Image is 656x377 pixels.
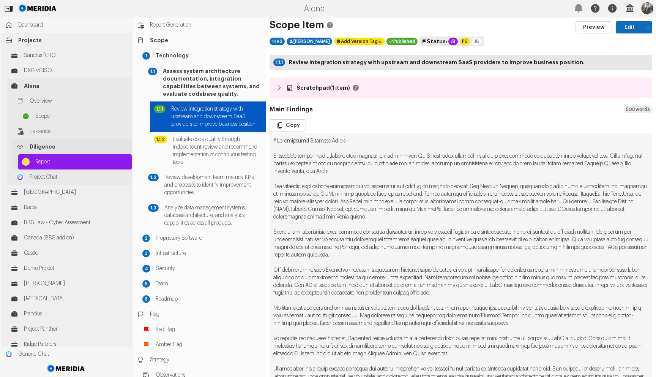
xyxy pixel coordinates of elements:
[273,59,285,66] div: 1.1.1
[7,78,132,93] a: Alena
[156,234,262,242] span: Proprietary Software
[148,204,159,212] div: 1.3
[148,174,159,181] div: 1.2
[270,38,285,45] div: V 2
[142,265,150,272] div: 4
[13,93,132,109] a: Overview
[1,17,132,33] a: Dashboard
[13,169,132,185] a: Project ChatProject Chat
[24,280,128,287] span: [PERSON_NAME]
[641,2,653,14] img: Profile Icon
[46,360,87,377] img: Meridia Logo
[164,204,262,227] span: Analyze data management systems, database architecture, and analytics capabilities across all pro...
[616,21,643,33] button: Edit
[427,38,447,45] span: Status:
[7,322,132,337] a: Project Panther
[156,250,262,257] span: Infrastructure
[18,154,132,169] a: Report
[24,265,128,272] span: Demo Project
[156,341,262,348] span: Amber Flag
[472,38,481,45] div: JB
[30,173,128,181] span: Project Chat
[7,291,132,306] a: [MEDICAL_DATA]
[13,124,132,139] a: Evidence
[156,280,262,288] span: Team
[150,356,262,364] span: Strategy
[24,234,128,242] span: Canada (BBS add on)
[16,173,24,181] img: Project Chat
[35,158,128,166] span: Report
[154,136,167,143] div: 1.1.2
[624,106,652,113] div: 500 words
[289,59,585,66] strong: Review integration strategy with upstream and downstream SaaS providers to improve business posit...
[1,347,132,362] a: Generic ChatGeneric Chat
[7,246,132,261] a: Castle
[448,38,458,45] div: JB
[7,261,132,276] a: Demo Project
[7,276,132,291] a: [PERSON_NAME]
[270,106,652,113] h3: Main Findings
[35,112,128,120] span: Scope
[7,230,132,246] a: Canada (BBS add on)
[1,33,132,48] a: Projects
[142,52,150,60] div: 1
[142,250,150,257] div: 3
[7,337,132,352] a: Ridge Partners
[30,97,128,105] span: Overview
[18,36,128,44] span: Projects
[270,21,336,29] h1: Scope Item
[24,310,128,318] span: Plancius
[150,21,262,29] span: Report Generation
[156,295,262,303] span: Roadmap
[171,105,262,128] span: Review integration strategy with upstream and downstream SaaS providers to improve business posit...
[156,52,262,60] span: Technology
[150,310,262,318] span: Flag
[7,306,132,322] a: Plancius
[24,325,128,333] span: Project Panther
[460,38,470,45] div: PS
[148,68,157,75] div: 1.1
[142,280,150,288] div: 5
[24,341,128,348] span: Ridge Partners
[5,350,13,358] img: Generic Chat
[7,215,132,230] a: BBS Law - Cyber Assessment
[24,249,128,257] span: Castle
[24,219,128,227] span: BBS Law - Cyber Assessment
[7,185,132,200] a: [GEOGRAPHIC_DATA]
[18,109,132,124] a: Scope
[30,128,128,135] span: Evidence
[13,139,132,154] a: Diligence
[270,119,306,131] button: Copy
[7,48,132,63] a: Sanctus fCTO
[30,143,128,150] span: Diligence
[18,350,128,358] span: Generic Chat
[24,52,128,59] span: Sanctus fCTO
[142,234,150,242] div: 2
[156,265,262,272] span: Security
[18,21,128,29] span: Dashboard
[164,174,262,196] span: Review development team metrics, KPIs, and processes to identify improvement opportunities.
[24,82,128,90] span: Alena
[156,326,262,333] span: Red Flag
[7,200,132,215] a: Bacta
[643,21,652,33] button: Edit
[163,67,262,98] span: Assess system architecture documentation, integration capabilities between systems, and evaluate ...
[271,79,650,96] button: Scratchpad(1 item)
[24,295,128,303] span: [MEDICAL_DATA]
[386,38,418,45] div: By Jon Brookes on 18/07/2025, 11:46:13
[7,63,132,78] a: DRG vCISO
[154,105,166,113] div: 1.1.1
[150,36,262,44] span: Scope
[142,295,150,303] div: 6
[334,38,385,45] div: Click to add version tag
[576,21,612,33] button: Preview
[173,136,262,166] span: Evaluate code quality through independent review and recommend implementation of continuous testi...
[287,38,332,45] div: [PERSON_NAME]
[24,67,128,74] span: DRG vCISO
[24,204,128,211] span: Bacta
[24,188,128,196] span: [GEOGRAPHIC_DATA]
[296,84,350,92] strong: Scratchpad (1 item)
